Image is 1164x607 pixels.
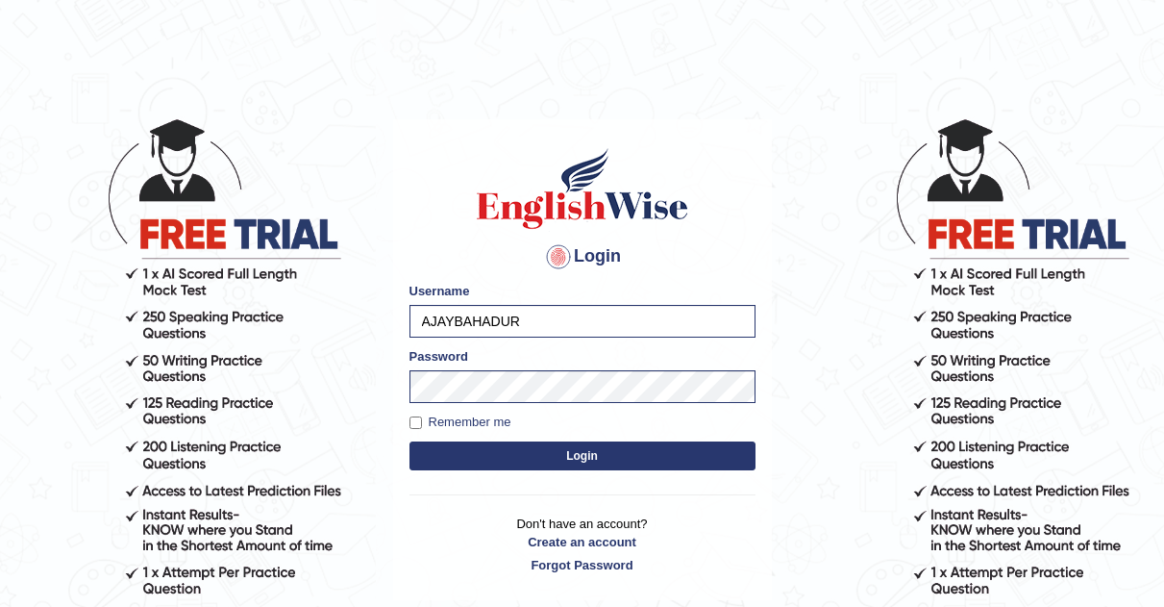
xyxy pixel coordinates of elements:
label: Username [409,282,470,300]
h4: Login [409,241,755,272]
button: Login [409,442,755,470]
input: Remember me [409,417,422,429]
p: Don't have an account? [409,515,755,574]
label: Remember me [409,413,511,432]
label: Password [409,347,468,366]
img: Logo of English Wise sign in for intelligent practice with AI [473,145,692,232]
a: Create an account [409,533,755,551]
a: Forgot Password [409,556,755,574]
